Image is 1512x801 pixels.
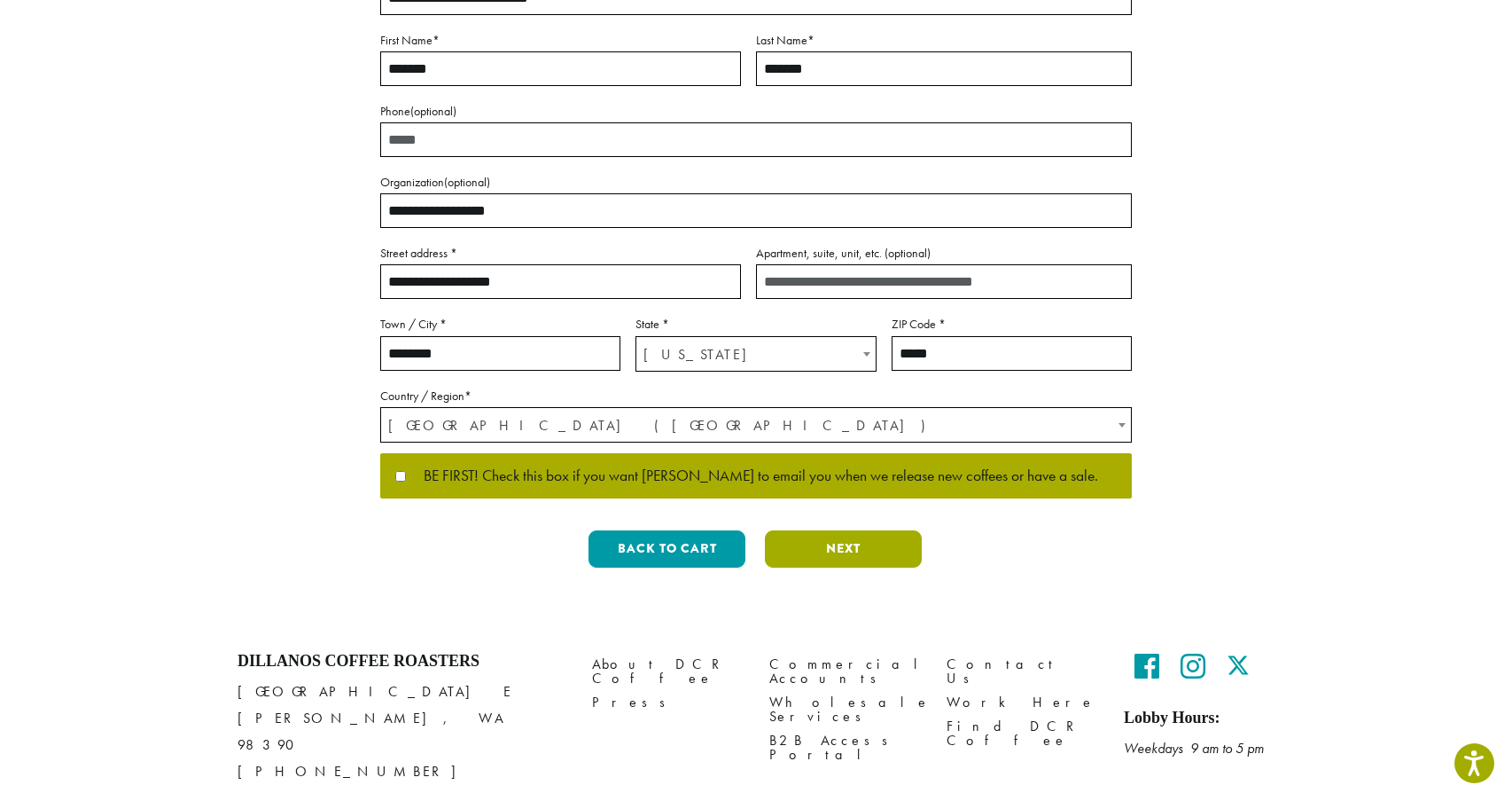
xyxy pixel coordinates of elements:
[592,691,743,715] a: Press
[380,171,1132,193] label: Organization
[635,336,876,372] span: State
[636,337,875,372] span: Washington
[406,468,1098,484] span: BE FIRST! Check this box if you want [PERSON_NAME] to email you when we release new coffees or ha...
[380,407,1132,443] span: Country / Region
[395,471,406,482] input: BE FIRST! Check this box if you want [PERSON_NAME] to email you when we release new coffees or ha...
[756,29,1132,51] label: Last Name
[769,729,920,767] a: B2B Access Portal
[947,652,1097,690] a: Contact Us
[588,530,745,568] button: Back to cart
[765,530,922,568] button: Next
[635,313,876,335] label: State
[1124,739,1264,758] em: Weekdays 9 am to 5 pm
[380,29,741,51] label: First Name
[947,691,1097,715] a: Work Here
[444,174,490,190] span: (optional)
[381,408,1131,443] span: United States (US)
[592,652,743,690] a: About DCR Coffee
[756,242,1132,264] label: Apartment, suite, unit, etc.
[380,313,620,335] label: Town / City
[1124,709,1274,728] h5: Lobby Hours:
[769,691,920,729] a: Wholesale Services
[892,313,1132,335] label: ZIP Code
[238,652,565,671] h4: Dillanos Coffee Roasters
[769,652,920,690] a: Commercial Accounts
[947,715,1097,753] a: Find DCR Coffee
[885,245,931,261] span: (optional)
[410,103,456,119] span: (optional)
[380,242,741,264] label: Street address
[238,679,565,785] p: [GEOGRAPHIC_DATA] E [PERSON_NAME], WA 98390 [PHONE_NUMBER]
